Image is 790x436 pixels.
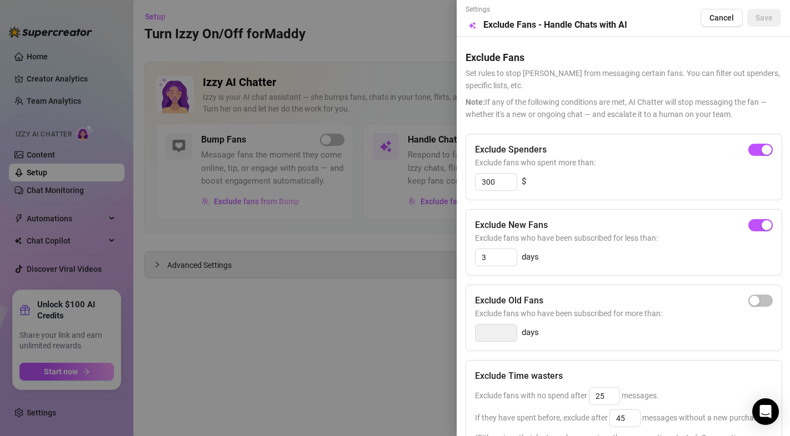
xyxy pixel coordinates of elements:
button: Save [747,9,781,27]
span: If they have spent before, exclude after messages without a new purchase. [475,413,764,422]
h5: Exclude Time wasters [475,369,563,383]
h5: Exclude Fans [466,50,781,65]
span: $ [522,175,526,189]
span: Exclude fans who have been subscribed for more than: [475,307,773,320]
div: Open Intercom Messenger [752,398,779,425]
h5: Exclude Spenders [475,143,547,156]
span: Note: [466,98,485,107]
h5: Exclude Old Fans [475,294,543,307]
span: days [522,326,539,339]
span: Exclude fans who have been subscribed for less than: [475,232,773,244]
h5: Exclude New Fans [475,219,548,232]
span: If any of the following conditions are met, AI Chatter will stop messaging the fan — whether it's... [466,96,781,120]
span: days [522,251,539,264]
span: Settings [466,4,627,15]
span: Exclude fans with no spend after messages. [475,391,659,400]
span: Exclude fans who spent more than: [475,156,773,169]
span: Set rules to stop [PERSON_NAME] from messaging certain fans. You can filter out spenders, specifi... [466,67,781,92]
h5: Exclude Fans - Handle Chats with AI [483,18,627,32]
span: Cancel [709,13,734,22]
button: Cancel [701,9,743,27]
